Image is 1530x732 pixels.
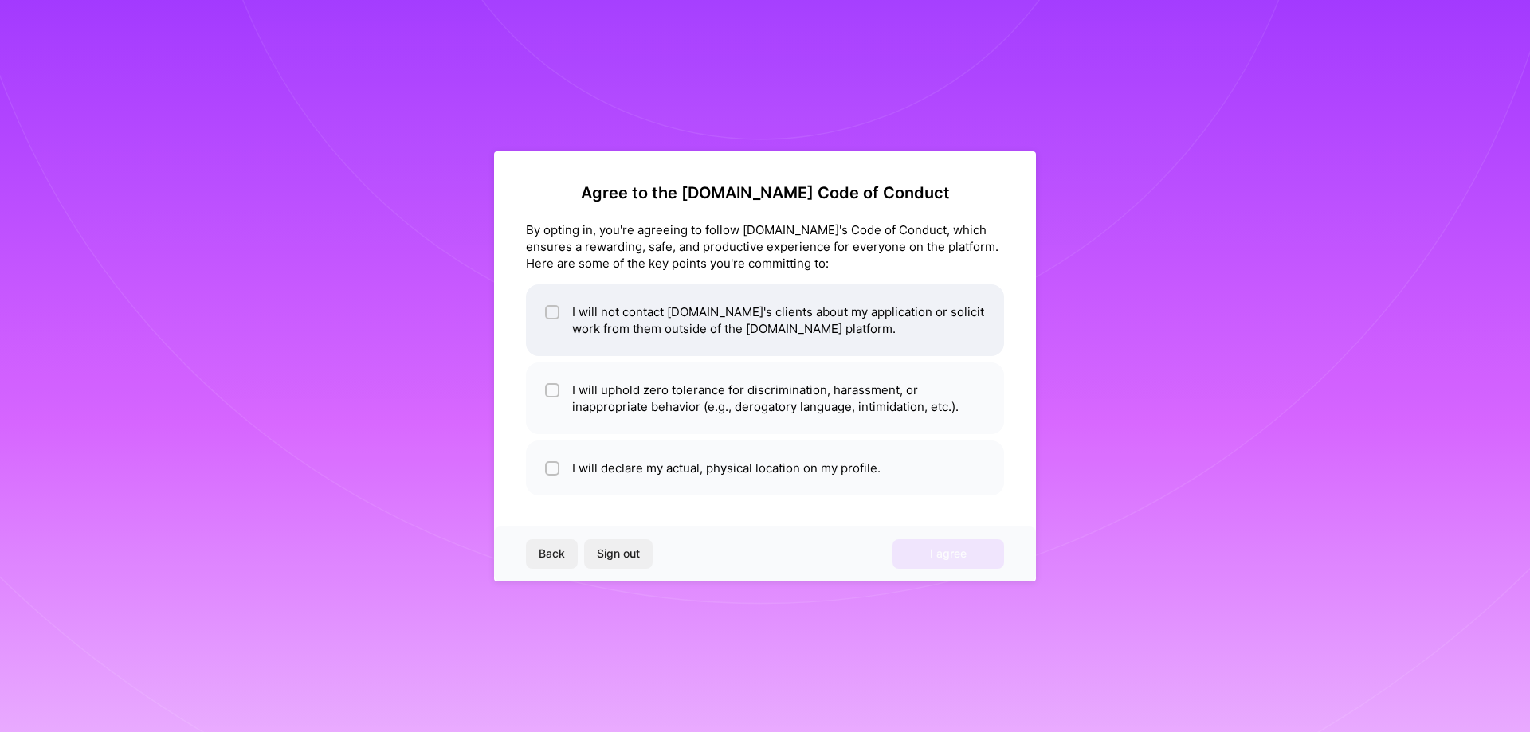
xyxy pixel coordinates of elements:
[539,546,565,562] span: Back
[526,362,1004,434] li: I will uphold zero tolerance for discrimination, harassment, or inappropriate behavior (e.g., der...
[597,546,640,562] span: Sign out
[526,284,1004,356] li: I will not contact [DOMAIN_NAME]'s clients about my application or solicit work from them outside...
[526,183,1004,202] h2: Agree to the [DOMAIN_NAME] Code of Conduct
[526,539,578,568] button: Back
[526,440,1004,495] li: I will declare my actual, physical location on my profile.
[584,539,653,568] button: Sign out
[526,221,1004,272] div: By opting in, you're agreeing to follow [DOMAIN_NAME]'s Code of Conduct, which ensures a rewardin...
